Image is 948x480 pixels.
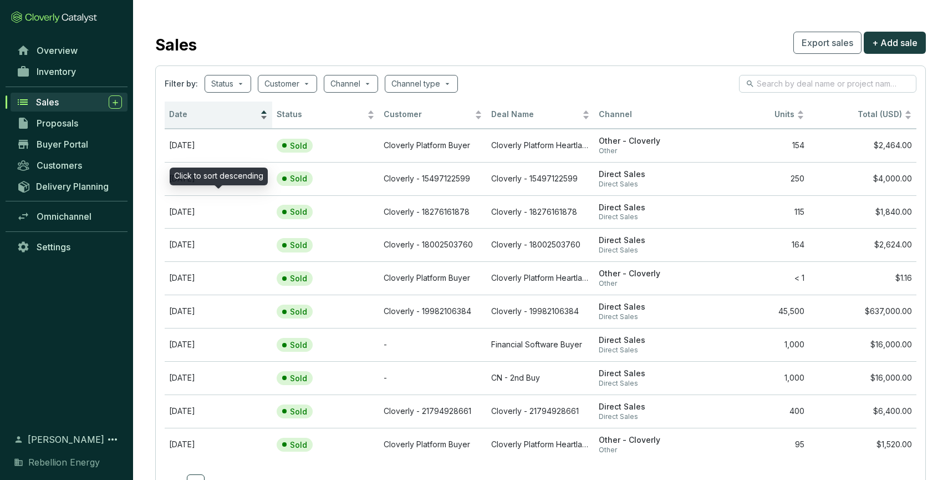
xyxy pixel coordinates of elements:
[809,361,916,395] td: $16,000.00
[599,146,697,155] span: Other
[487,428,594,461] td: Cloverly Platform Heartland Methane Abatement and Land Restoration – Packard & Kottke Ranch Proje...
[290,141,307,151] p: Sold
[379,428,487,461] td: Cloverly Platform Buyer
[11,114,128,133] a: Proposals
[165,428,272,461] td: Oct 09 2024
[599,302,697,312] span: Direct Sales
[37,118,78,129] span: Proposals
[170,168,268,185] div: Click to sort descending
[793,32,862,54] button: Export sales
[165,129,272,162] td: Jul 02 2024
[599,180,697,189] span: Direct Sales
[290,207,307,217] p: Sold
[487,102,594,129] th: Deal Name
[11,41,128,60] a: Overview
[487,361,594,395] td: CN - 2nd Buy
[487,228,594,261] td: Cloverly - 18002503760
[36,181,109,192] span: Delivery Planning
[11,177,128,195] a: Delivery Planning
[165,102,272,129] th: Date
[37,66,76,77] span: Inventory
[599,136,697,146] span: Other - Cloverly
[809,129,916,162] td: $2,464.00
[599,402,697,412] span: Direct Sales
[155,33,197,57] h2: Sales
[599,379,697,388] span: Direct Sales
[599,412,697,421] span: Direct Sales
[487,195,594,229] td: Cloverly - 18276161878
[487,328,594,361] td: Financial Software Buyer
[706,109,795,120] span: Units
[487,261,594,295] td: Cloverly Platform Heartland Methane Abatement and Land Restoration Project 2 Aug 23
[11,238,128,256] a: Settings
[702,102,809,129] th: Units
[702,395,809,428] td: 400
[165,295,272,328] td: Aug 23 2024
[290,174,307,184] p: Sold
[872,36,918,49] span: + Add sale
[37,160,82,171] span: Customers
[379,102,487,129] th: Customer
[864,32,926,54] button: + Add sale
[169,109,258,120] span: Date
[599,446,697,454] span: Other
[487,129,594,162] td: Cloverly Platform Heartland Methane Abatement and Land Restoration – Packard & Kottke Ranch Proje...
[165,195,272,229] td: Aug 13 2024
[702,195,809,229] td: 115
[809,261,916,295] td: $1.16
[491,109,580,120] span: Deal Name
[702,261,809,295] td: < 1
[379,395,487,428] td: Cloverly - 21794928661
[599,279,697,288] span: Other
[379,328,487,361] td: -
[487,395,594,428] td: Cloverly - 21794928661
[599,346,697,355] span: Direct Sales
[599,269,697,279] span: Other - Cloverly
[290,340,307,350] p: Sold
[36,97,59,108] span: Sales
[809,428,916,461] td: $1,520.00
[487,162,594,195] td: Cloverly - 15497122599
[809,395,916,428] td: $6,400.00
[858,109,902,119] span: Total (USD)
[379,295,487,328] td: Cloverly - 19982106384
[11,93,128,112] a: Sales
[37,139,88,150] span: Buyer Portal
[702,328,809,361] td: 1,000
[599,246,697,255] span: Direct Sales
[599,335,697,346] span: Direct Sales
[809,328,916,361] td: $16,000.00
[165,328,272,361] td: Sep 09 2024
[702,428,809,461] td: 95
[28,433,104,446] span: [PERSON_NAME]
[757,78,900,90] input: Search by deal name or project name...
[809,195,916,229] td: $1,840.00
[165,162,272,195] td: Aug 02 2024
[290,307,307,317] p: Sold
[290,373,307,383] p: Sold
[277,109,365,120] span: Status
[11,207,128,226] a: Omnichannel
[384,109,472,120] span: Customer
[379,361,487,395] td: -
[165,361,272,395] td: Oct 01 2024
[165,228,272,261] td: Aug 15 2024
[165,261,272,295] td: Aug 23 2024
[599,203,697,213] span: Direct Sales
[379,162,487,195] td: Cloverly - 15497122599
[290,274,307,284] p: Sold
[290,407,307,417] p: Sold
[379,261,487,295] td: Cloverly Platform Buyer
[11,135,128,154] a: Buyer Portal
[802,36,853,49] span: Export sales
[702,129,809,162] td: 154
[599,213,697,221] span: Direct Sales
[702,228,809,261] td: 164
[290,440,307,450] p: Sold
[594,102,702,129] th: Channel
[702,295,809,328] td: 45,500
[599,435,697,446] span: Other - Cloverly
[379,195,487,229] td: Cloverly - 18276161878
[379,129,487,162] td: Cloverly Platform Buyer
[702,361,809,395] td: 1,000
